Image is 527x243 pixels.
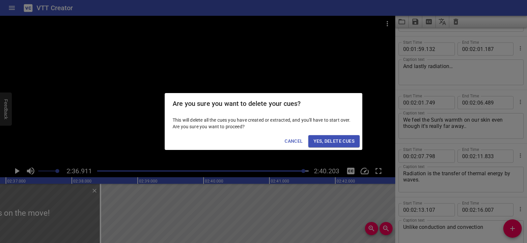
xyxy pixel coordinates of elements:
[285,137,303,145] span: Cancel
[165,114,362,133] div: This will delete all the cues you have created or extracted, and you'll have to start over. Are y...
[308,135,360,147] button: Yes, Delete Cues
[173,98,354,109] h2: Are you sure you want to delete your cues?
[282,135,305,147] button: Cancel
[314,137,354,145] span: Yes, Delete Cues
